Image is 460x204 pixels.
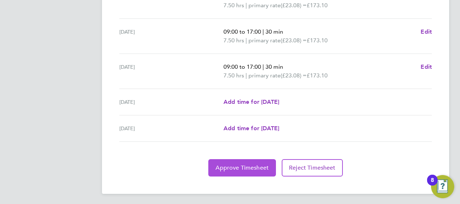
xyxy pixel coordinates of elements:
[119,98,223,106] div: [DATE]
[289,164,336,171] span: Reject Timesheet
[248,36,281,45] span: primary rate
[223,72,244,79] span: 7.50 hrs
[246,2,247,9] span: |
[223,98,279,106] a: Add time for [DATE]
[307,2,328,9] span: £173.10
[223,28,261,35] span: 09:00 to 17:00
[421,28,432,35] span: Edit
[246,72,247,79] span: |
[246,37,247,44] span: |
[263,63,264,70] span: |
[216,164,269,171] span: Approve Timesheet
[431,175,454,198] button: Open Resource Center, 8 new notifications
[248,71,281,80] span: primary rate
[281,2,307,9] span: (£23.08) =
[265,63,283,70] span: 30 min
[248,1,281,10] span: primary rate
[208,159,276,177] button: Approve Timesheet
[223,2,244,9] span: 7.50 hrs
[223,63,261,70] span: 09:00 to 17:00
[281,37,307,44] span: (£23.08) =
[307,72,328,79] span: £173.10
[281,72,307,79] span: (£23.08) =
[223,125,279,132] span: Add time for [DATE]
[119,124,223,133] div: [DATE]
[307,37,328,44] span: £173.10
[265,28,283,35] span: 30 min
[421,63,432,70] span: Edit
[223,37,244,44] span: 7.50 hrs
[282,159,343,177] button: Reject Timesheet
[421,63,432,71] a: Edit
[119,63,223,80] div: [DATE]
[223,98,279,105] span: Add time for [DATE]
[421,27,432,36] a: Edit
[223,124,279,133] a: Add time for [DATE]
[431,180,434,190] div: 8
[119,27,223,45] div: [DATE]
[263,28,264,35] span: |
